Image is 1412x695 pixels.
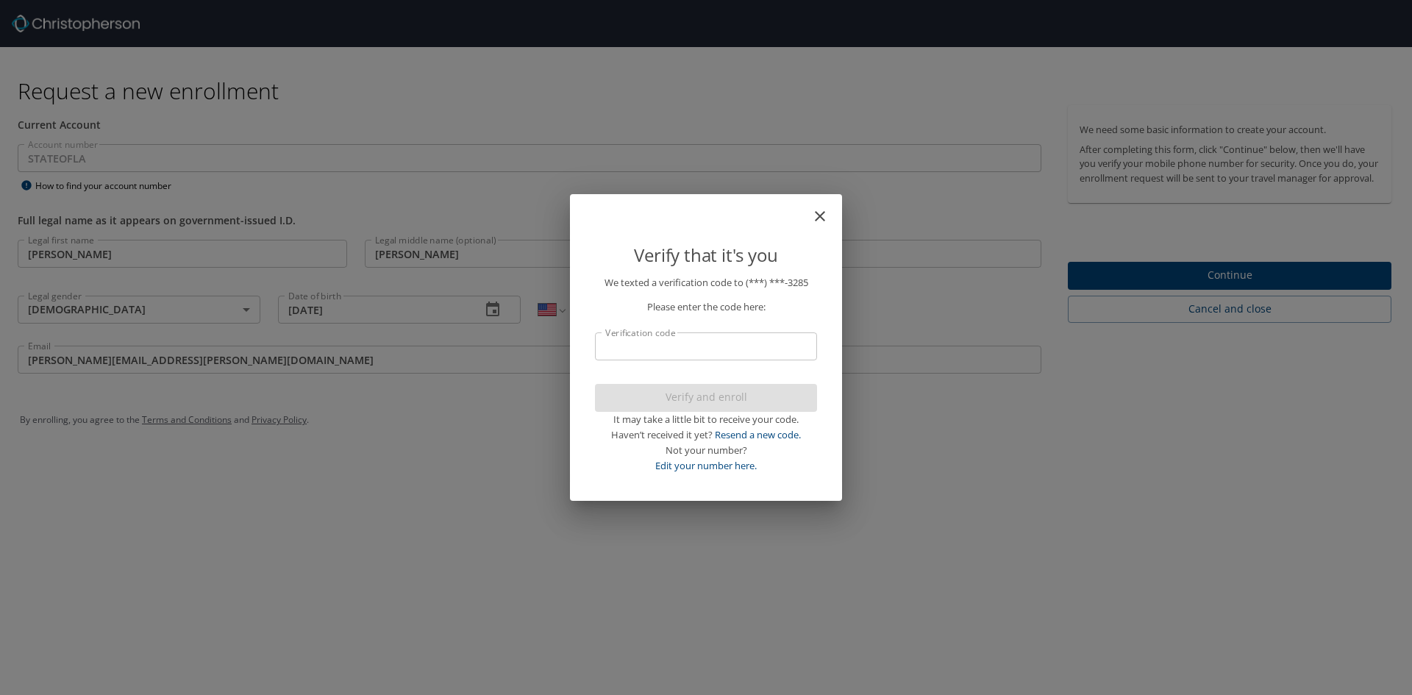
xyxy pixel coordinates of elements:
p: We texted a verification code to (***) ***- 3285 [595,275,817,291]
div: Haven’t received it yet? [595,427,817,443]
p: Verify that it's you [595,241,817,269]
a: Edit your number here. [655,459,757,472]
a: Resend a new code. [715,428,801,441]
p: Please enter the code here: [595,299,817,315]
div: It may take a little bit to receive your code. [595,412,817,427]
div: Not your number? [595,443,817,458]
button: close [819,200,836,218]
